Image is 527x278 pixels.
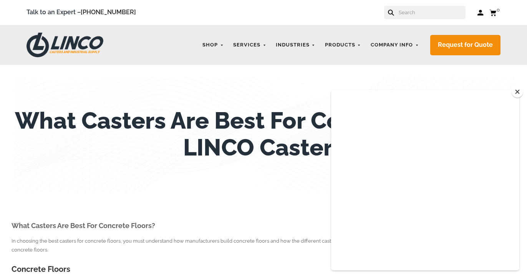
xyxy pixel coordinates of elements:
span: Concrete Floors [12,265,70,274]
a: Request for Quote [430,35,500,55]
a: Company Info [367,38,423,53]
h1: What Casters Are Best For Concrete Floors? | LINCO Casters [12,107,515,161]
span: In choosing the best casters for concrete floors, you must understand how manufacturers build con... [12,238,502,253]
input: Search [398,6,466,19]
span: What Casters Are Best For Concrete Floors? [12,222,155,230]
img: LINCO CASTERS & INDUSTRIAL SUPPLY [27,33,103,57]
a: [PHONE_NUMBER] [81,8,136,16]
a: Log in [477,9,484,17]
a: Shop [199,38,227,53]
button: Close [512,86,523,98]
a: Services [229,38,270,53]
span: 0 [497,7,500,13]
a: Industries [272,38,319,53]
span: Talk to an Expert – [27,7,136,18]
a: 0 [489,8,500,17]
a: Products [321,38,365,53]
